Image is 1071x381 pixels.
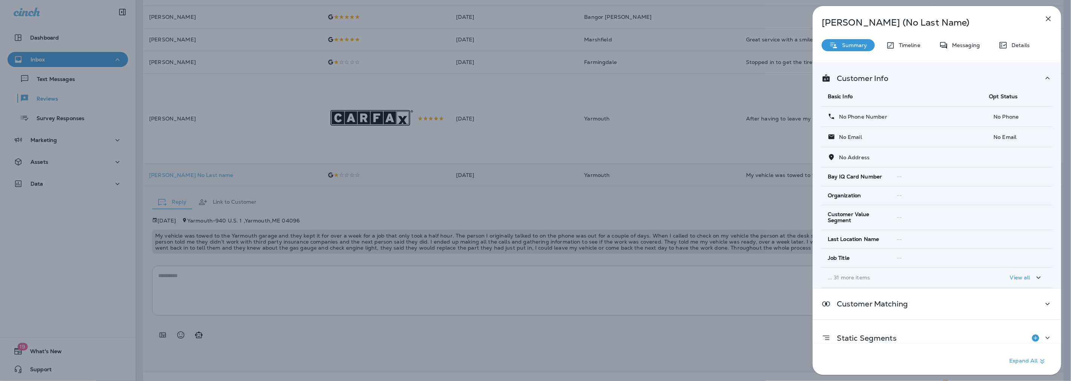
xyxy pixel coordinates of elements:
span: -- [897,192,902,199]
button: Add to Static Segment [1028,331,1043,346]
p: No Phone Number [835,114,887,120]
span: Opt Status [989,93,1018,100]
p: No Email [989,134,1046,140]
p: Expand All [1010,357,1047,366]
p: [PERSON_NAME] (No Last Name) [822,17,1027,28]
span: -- [897,255,902,261]
p: Customer Info [831,75,889,81]
button: View all [1007,271,1046,285]
span: Last Location Name [828,236,879,242]
span: Basic Info [828,93,853,100]
p: Static Segments [831,335,897,341]
p: Summary [838,42,867,48]
p: View all [1010,274,1030,280]
p: No Email [835,134,862,140]
p: Messaging [948,42,980,48]
span: Customer Value Segment [828,211,885,224]
p: No Address [835,154,870,160]
p: Details [1008,42,1030,48]
button: Expand All [1007,355,1050,368]
span: -- [897,214,902,221]
p: ... 31 more items [828,274,977,280]
p: No Phone [989,114,1046,120]
span: -- [897,173,902,180]
span: Job Title [828,255,850,261]
p: Timeline [895,42,920,48]
span: -- [897,236,902,243]
span: Organization [828,192,861,199]
span: Bay IQ Card Number [828,174,882,180]
p: Customer Matching [831,301,908,307]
